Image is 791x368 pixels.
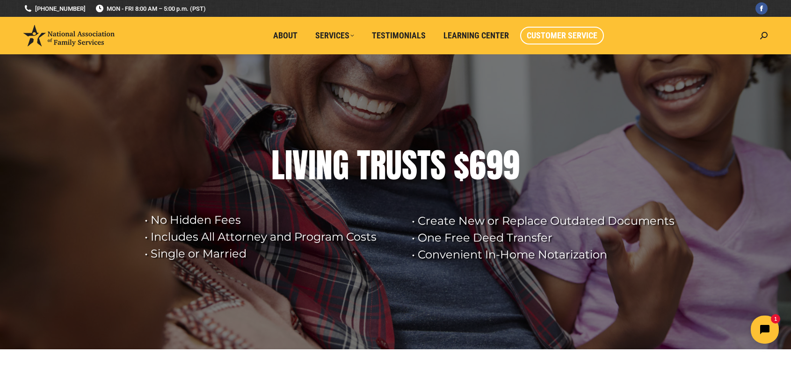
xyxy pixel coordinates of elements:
[486,147,503,184] div: 9
[755,2,768,15] a: Facebook page opens in new window
[271,147,285,184] div: L
[454,147,469,184] div: $
[333,147,349,184] div: G
[273,30,298,41] span: About
[386,147,402,184] div: U
[372,30,426,41] span: Testimonials
[469,147,486,184] div: 6
[417,147,430,184] div: T
[145,212,400,262] rs-layer: • No Hidden Fees • Includes All Attorney and Program Costs • Single or Married
[267,27,304,44] a: About
[365,27,432,44] a: Testimonials
[95,4,206,13] span: MON - FRI 8:00 AM – 5:00 p.m. (PST)
[370,147,386,184] div: R
[412,213,683,263] rs-layer: • Create New or Replace Outdated Documents • One Free Deed Transfer • Convenient In-Home Notariza...
[402,147,417,184] div: S
[23,25,115,46] img: National Association of Family Services
[527,30,597,41] span: Customer Service
[23,4,86,13] a: [PHONE_NUMBER]
[443,30,509,41] span: Learning Center
[437,27,515,44] a: Learning Center
[292,147,308,184] div: V
[626,308,787,352] iframe: Tidio Chat
[316,147,333,184] div: N
[285,147,292,184] div: I
[357,147,370,184] div: T
[308,147,316,184] div: I
[430,147,446,184] div: S
[520,27,604,44] a: Customer Service
[503,147,520,184] div: 9
[315,30,354,41] span: Services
